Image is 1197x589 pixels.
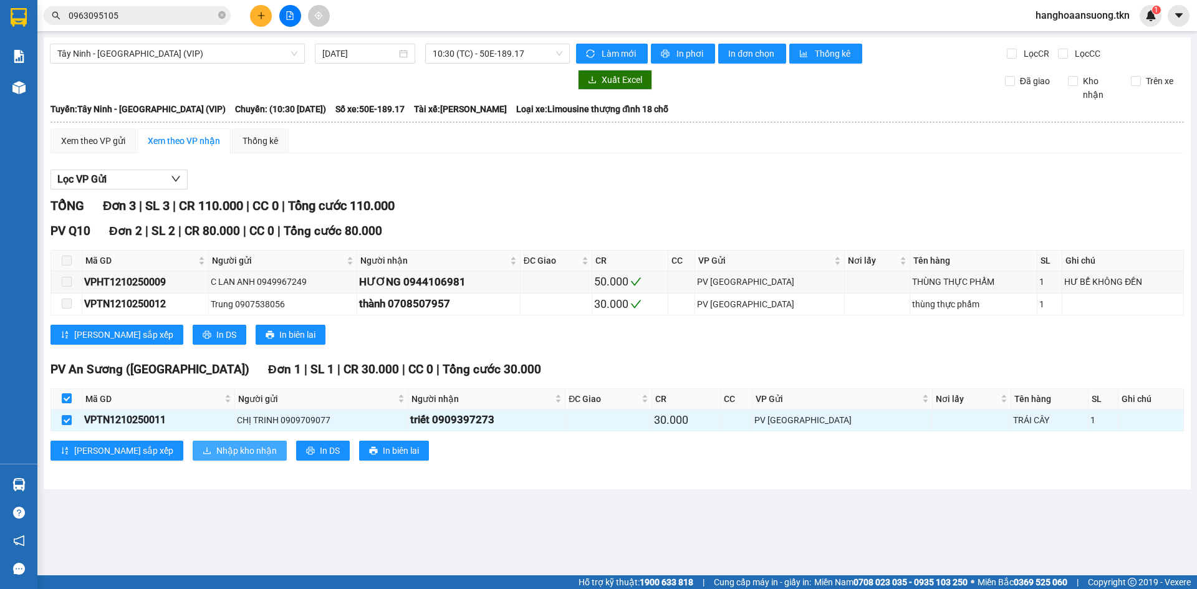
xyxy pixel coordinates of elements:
[50,362,249,376] span: PV An Sương ([GEOGRAPHIC_DATA])
[516,102,668,116] span: Loại xe: Limousine thượng đỉnh 18 chỗ
[266,330,274,340] span: printer
[250,5,272,27] button: plus
[1078,74,1122,102] span: Kho nhận
[252,198,279,213] span: CC 0
[1037,251,1062,271] th: SL
[235,102,326,116] span: Chuyến: (10:30 [DATE])
[569,392,639,406] span: ĐC Giao
[630,276,642,287] span: check
[13,507,25,519] span: question-circle
[756,392,920,406] span: VP Gửi
[1039,275,1060,289] div: 1
[243,134,278,148] div: Thống kê
[145,198,170,213] span: SL 3
[193,441,287,461] button: downloadNhập kho nhận
[296,441,350,461] button: printerIn DS
[246,198,249,213] span: |
[814,575,968,589] span: Miền Nam
[592,251,668,271] th: CR
[697,297,842,311] div: PV [GEOGRAPHIC_DATA]
[284,224,382,238] span: Tổng cước 80.000
[13,535,25,547] span: notification
[1019,47,1051,60] span: Lọc CR
[185,224,240,238] span: CR 80.000
[848,254,897,267] span: Nơi lấy
[344,362,399,376] span: CR 30.000
[1089,389,1118,409] th: SL
[668,251,695,271] th: CC
[697,275,842,289] div: PV [GEOGRAPHIC_DATA]
[588,75,597,85] span: download
[1152,6,1161,14] sup: 1
[60,330,69,340] span: sort-ascending
[50,325,183,345] button: sort-ascending[PERSON_NAME] sắp xếp
[640,577,693,587] strong: 1900 633 818
[310,362,334,376] span: SL 1
[602,47,638,60] span: Làm mới
[13,563,25,575] span: message
[1062,251,1184,271] th: Ghi chú
[695,271,845,293] td: PV Hòa Thành
[1173,10,1185,21] span: caret-down
[578,70,652,90] button: downloadXuất Excel
[216,444,277,457] span: Nhập kho nhận
[322,47,397,60] input: 12/10/2025
[718,44,786,64] button: In đơn chọn
[145,224,148,238] span: |
[50,224,90,238] span: PV Q10
[237,413,406,427] div: CHỊ TRINH 0909709077
[308,5,330,27] button: aim
[524,254,579,267] span: ĐC Giao
[714,575,811,589] span: Cung cấp máy in - giấy in:
[288,198,395,213] span: Tổng cước 110.000
[1064,275,1181,289] div: HƯ BỂ KHÔNG ĐỀN
[249,224,274,238] span: CC 0
[82,409,235,431] td: VPTN1210250011
[912,275,1036,289] div: THÙNG THỰC PHẨM
[936,392,998,406] span: Nơi lấy
[754,413,930,427] div: PV [GEOGRAPHIC_DATA]
[173,198,176,213] span: |
[910,251,1038,271] th: Tên hàng
[359,274,518,290] div: HƯƠNG 0944106981
[414,102,507,116] span: Tài xế: [PERSON_NAME]
[789,44,862,64] button: bar-chartThống kê
[50,104,226,114] b: Tuyến: Tây Ninh - [GEOGRAPHIC_DATA] (VIP)
[109,224,142,238] span: Đơn 2
[314,11,323,20] span: aim
[676,47,705,60] span: In phơi
[661,49,671,59] span: printer
[84,296,206,312] div: VPTN1210250012
[277,224,281,238] span: |
[82,294,209,315] td: VPTN1210250012
[698,254,832,267] span: VP Gửi
[216,328,236,342] span: In DS
[256,325,325,345] button: printerIn biên lai
[703,575,704,589] span: |
[652,389,721,409] th: CR
[1154,6,1158,14] span: 1
[279,5,301,27] button: file-add
[443,362,541,376] span: Tổng cước 30.000
[203,330,211,340] span: printer
[148,134,220,148] div: Xem theo VP nhận
[203,446,211,456] span: download
[84,412,233,428] div: VPTN1210250011
[912,297,1036,311] div: thùng thực phẩm
[12,50,26,63] img: solution-icon
[1013,413,1086,427] div: TRÁI CÂY
[52,11,60,20] span: search
[11,8,27,27] img: logo-vxr
[85,392,222,406] span: Mã GD
[211,275,354,289] div: C LAN ANH 0949967249
[728,47,776,60] span: In đơn chọn
[402,362,405,376] span: |
[586,49,597,59] span: sync
[359,441,429,461] button: printerIn biên lai
[84,274,206,290] div: VPHT1210250009
[61,134,125,148] div: Xem theo VP gửi
[139,198,142,213] span: |
[257,11,266,20] span: plus
[282,198,285,213] span: |
[369,446,378,456] span: printer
